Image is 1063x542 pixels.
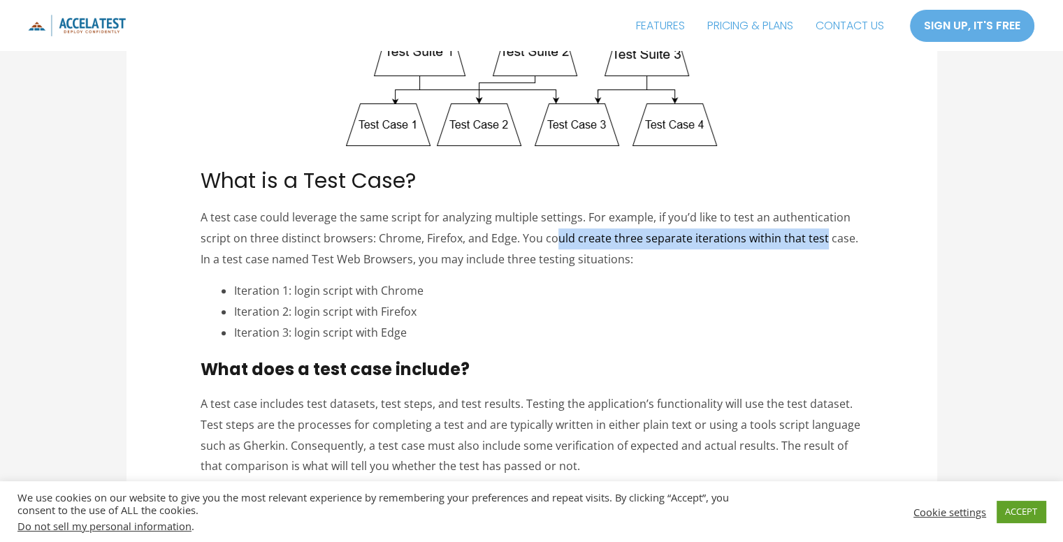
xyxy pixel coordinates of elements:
h3: What does a test case include? [201,360,862,380]
p: A test case could leverage the same script for analyzing multiple settings. For example, if you’d... [201,207,862,270]
h2: What is a Test Case? [201,168,862,193]
a: PRICING & PLANS [696,8,804,43]
a: Cookie settings [913,506,986,518]
a: CONTACT US [804,8,895,43]
a: Do not sell my personal information [17,519,191,533]
a: FEATURES [625,8,696,43]
p: A test case includes test datasets, test steps, and test results. Testing the application’s funct... [201,394,862,477]
img: icon [28,15,126,36]
div: We use cookies on our website to give you the most relevant experience by remembering your prefer... [17,491,737,532]
div: . [17,520,737,532]
a: ACCEPT [997,501,1046,522]
nav: Site Navigation [625,8,895,43]
li: Iteration 2: login script with Firefox [234,302,862,323]
a: SIGN UP, IT'S FREE [909,9,1035,43]
li: Iteration 1: login script with Chrome [234,281,862,302]
li: Iteration 3: login script with Edge [234,323,862,344]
